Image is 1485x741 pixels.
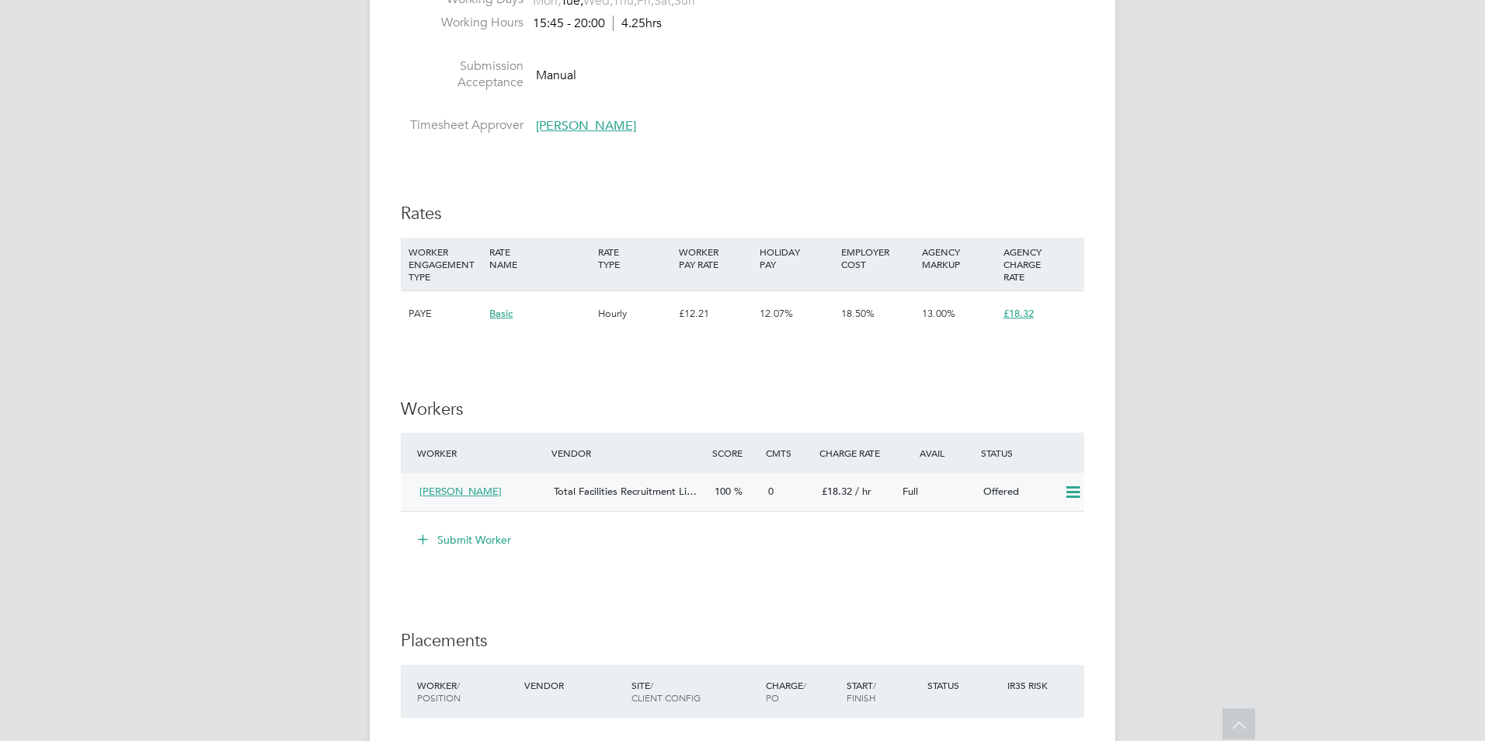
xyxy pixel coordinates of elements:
[768,485,774,498] span: 0
[1003,307,1034,320] span: £18.32
[843,671,923,711] div: Start
[708,439,762,467] div: Score
[401,630,1084,652] h3: Placements
[816,439,896,467] div: Charge Rate
[847,679,876,704] span: / Finish
[401,58,523,91] label: Submission Acceptance
[922,307,955,320] span: 13.00%
[756,238,836,278] div: HOLIDAY PAY
[401,15,523,31] label: Working Hours
[405,291,485,336] div: PAYE
[715,485,731,498] span: 100
[822,485,852,498] span: £18.32
[485,238,593,278] div: RATE NAME
[536,67,576,82] span: Manual
[419,485,502,498] span: [PERSON_NAME]
[594,238,675,278] div: RATE TYPE
[401,203,1084,225] h3: Rates
[613,16,662,31] span: 4.25hrs
[405,238,485,290] div: WORKER ENGAGEMENT TYPE
[413,671,520,711] div: Worker
[675,291,756,336] div: £12.21
[923,671,1004,699] div: Status
[841,307,875,320] span: 18.50%
[548,439,708,467] div: Vendor
[417,679,461,704] span: / Position
[1000,238,1080,290] div: AGENCY CHARGE RATE
[413,439,548,467] div: Worker
[1003,671,1057,699] div: IR35 Risk
[977,479,1058,505] div: Offered
[407,527,523,552] button: Submit Worker
[489,307,513,320] span: Basic
[675,238,756,278] div: WORKER PAY RATE
[918,238,999,278] div: AGENCY MARKUP
[628,671,762,711] div: Site
[401,398,1084,421] h3: Workers
[760,307,793,320] span: 12.07%
[401,117,523,134] label: Timesheet Approver
[533,16,662,32] div: 15:45 - 20:00
[536,118,636,134] span: [PERSON_NAME]
[837,238,918,278] div: EMPLOYER COST
[977,439,1084,467] div: Status
[762,671,843,711] div: Charge
[762,439,816,467] div: Cmts
[766,679,806,704] span: / PO
[554,485,697,498] span: Total Facilities Recruitment Li…
[902,485,918,498] span: Full
[631,679,701,704] span: / Client Config
[896,439,977,467] div: Avail
[855,485,871,498] span: / hr
[520,671,628,699] div: Vendor
[594,291,675,336] div: Hourly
